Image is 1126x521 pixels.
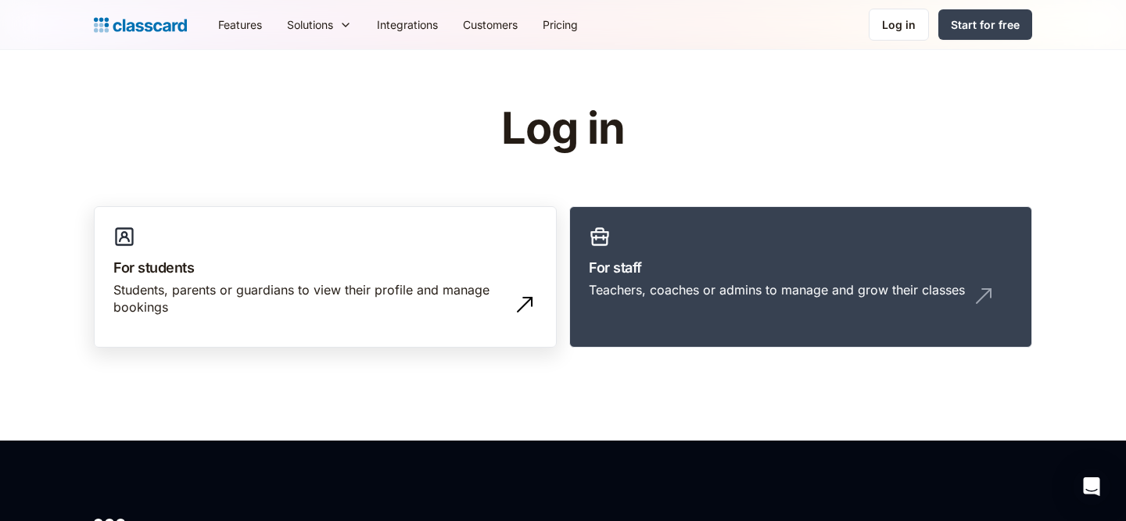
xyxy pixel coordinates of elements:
a: For studentsStudents, parents or guardians to view their profile and manage bookings [94,206,557,348]
a: Logo [94,14,187,36]
h3: For students [113,257,537,278]
a: Customers [450,7,530,42]
div: Teachers, coaches or admins to manage and grow their classes [589,281,965,298]
h3: For staff [589,257,1013,278]
div: Log in [882,16,916,33]
a: Log in [869,9,929,41]
a: Pricing [530,7,590,42]
a: Start for free [938,9,1032,40]
div: Start for free [951,16,1020,33]
a: Integrations [364,7,450,42]
a: Features [206,7,274,42]
div: Students, parents or guardians to view their profile and manage bookings [113,281,506,316]
a: For staffTeachers, coaches or admins to manage and grow their classes [569,206,1032,348]
div: Solutions [287,16,333,33]
h1: Log in [315,105,812,153]
div: Solutions [274,7,364,42]
div: Open Intercom Messenger [1073,468,1110,505]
